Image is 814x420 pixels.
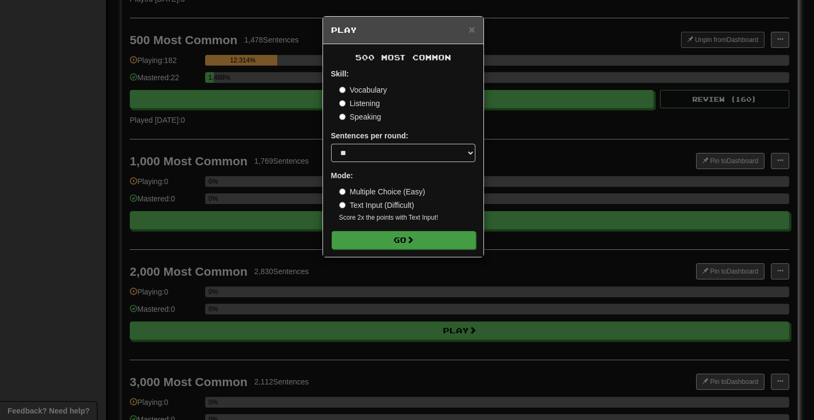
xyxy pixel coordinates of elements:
[339,202,346,208] input: Text Input (Difficult)
[468,24,475,35] button: Close
[339,85,387,95] label: Vocabulary
[331,171,353,180] strong: Mode:
[339,186,425,197] label: Multiple Choice (Easy)
[339,100,346,107] input: Listening
[355,53,451,62] span: 500 Most Common
[339,111,381,122] label: Speaking
[339,213,475,222] small: Score 2x the points with Text Input !
[339,87,346,93] input: Vocabulary
[339,200,415,211] label: Text Input (Difficult)
[339,188,346,195] input: Multiple Choice (Easy)
[332,231,476,249] button: Go
[339,98,380,109] label: Listening
[331,130,409,141] label: Sentences per round:
[331,25,475,36] h5: Play
[331,69,349,78] strong: Skill:
[468,23,475,36] span: ×
[339,114,346,120] input: Speaking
